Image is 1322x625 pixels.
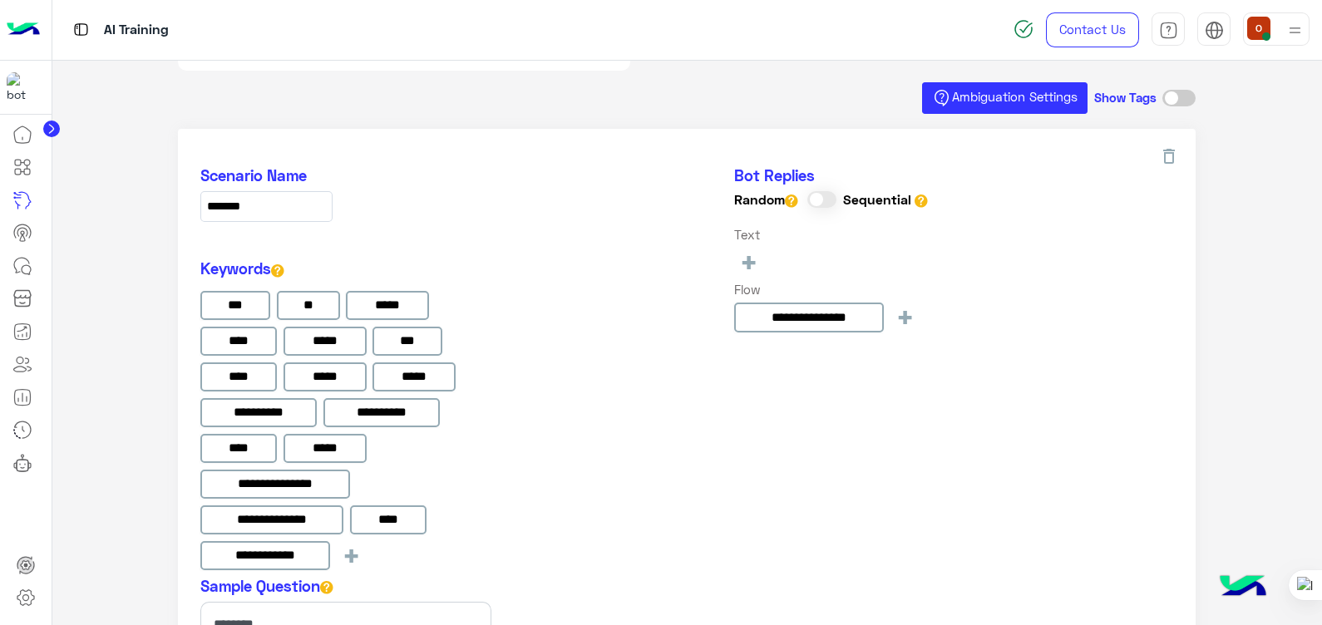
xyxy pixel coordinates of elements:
[734,166,815,185] span: Bot Replies
[342,541,361,568] span: +
[7,12,40,47] img: Logo
[200,259,491,278] h5: Keywords
[739,248,758,275] span: +
[1014,19,1033,39] img: spinner
[952,89,1078,104] span: Ambiguation Settings
[734,282,930,297] h6: Flow
[200,577,491,596] h5: Sample Question
[734,248,763,275] button: +
[7,72,37,102] img: 114004088273201
[104,19,169,42] p: AI Training
[922,82,1088,115] button: Ambiguation Settings
[200,166,491,185] h5: Scenario Name
[890,303,920,330] button: +
[734,227,930,242] h6: Text
[895,303,915,330] span: +
[71,19,91,40] img: tab
[337,541,366,568] button: +
[1046,12,1139,47] a: Contact Us
[1094,90,1157,108] h5: Show Tags
[1152,12,1185,47] a: tab
[1214,559,1272,617] img: hulul-logo.png
[1247,17,1270,40] img: userImage
[843,191,928,208] h6: Sequential
[1285,20,1305,41] img: profile
[734,191,798,208] h6: Random
[1159,21,1178,40] img: tab
[1205,21,1224,40] img: tab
